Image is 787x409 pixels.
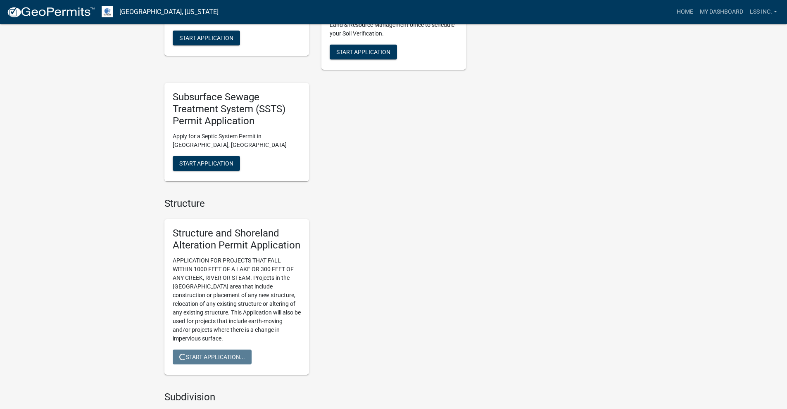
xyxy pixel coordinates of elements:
h4: Subdivision [164,391,466,403]
button: Start Application [330,45,397,59]
a: LSS Inc. [747,4,780,20]
a: My Dashboard [697,4,747,20]
span: Start Application [336,49,390,55]
span: Start Application [179,160,233,166]
button: Start Application [173,156,240,171]
a: Home [673,4,697,20]
p: Apply for a Septic System Permit in [GEOGRAPHIC_DATA], [GEOGRAPHIC_DATA] [173,132,301,149]
img: Otter Tail County, Minnesota [102,6,113,17]
span: Start Application... [179,354,245,360]
h5: Subsurface Sewage Treatment System (SSTS) Permit Application [173,91,301,127]
a: [GEOGRAPHIC_DATA], [US_STATE] [119,5,219,19]
span: Start Application [179,35,233,41]
h5: Structure and Shoreland Alteration Permit Application [173,227,301,251]
p: APPLICATION FOR PROJECTS THAT FALL WITHIN 1000 FEET OF A LAKE OR 300 FEET OF ANY CREEK, RIVER OR ... [173,256,301,343]
button: Start Application... [173,350,252,364]
button: Start Application [173,31,240,45]
h4: Structure [164,198,466,210]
